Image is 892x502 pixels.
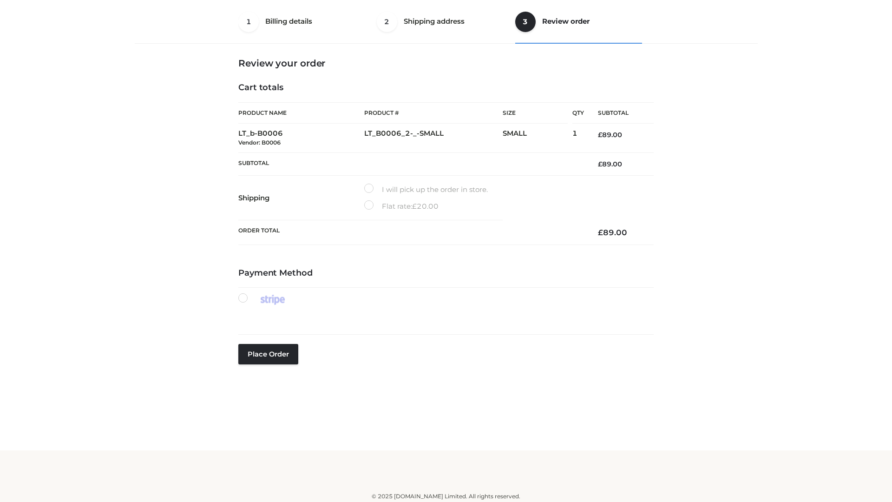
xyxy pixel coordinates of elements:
th: Qty [572,102,584,124]
span: £ [598,160,602,168]
span: £ [412,202,417,211]
th: Size [503,103,568,124]
small: Vendor: B0006 [238,139,281,146]
button: Place order [238,344,298,364]
bdi: 89.00 [598,131,622,139]
td: SMALL [503,124,572,153]
td: LT_B0006_2-_-SMALL [364,124,503,153]
h4: Payment Method [238,268,654,278]
bdi: 89.00 [598,228,627,237]
div: © 2025 [DOMAIN_NAME] Limited. All rights reserved. [138,492,754,501]
td: 1 [572,124,584,153]
th: Product Name [238,102,364,124]
span: £ [598,228,603,237]
bdi: 20.00 [412,202,439,211]
th: Product # [364,102,503,124]
bdi: 89.00 [598,160,622,168]
td: LT_b-B0006 [238,124,364,153]
span: £ [598,131,602,139]
th: Subtotal [584,103,654,124]
label: Flat rate: [364,200,439,212]
h3: Review your order [238,58,654,69]
th: Subtotal [238,152,584,175]
th: Order Total [238,220,584,245]
label: I will pick up the order in store. [364,184,488,196]
h4: Cart totals [238,83,654,93]
th: Shipping [238,176,364,220]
